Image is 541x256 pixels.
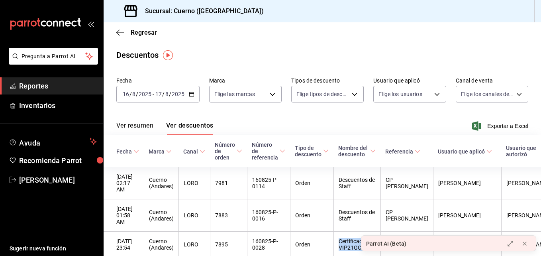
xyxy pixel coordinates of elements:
[252,142,285,161] span: Número de referencia
[162,91,165,97] span: /
[338,145,376,158] span: Nombre del descuento
[104,167,144,199] th: [DATE] 02:17 AM
[214,90,255,98] span: Elige las marcas
[209,78,282,83] label: Marca
[247,199,290,232] th: 160825-P-0016
[6,58,98,66] a: Pregunta a Parrot AI
[183,148,198,155] font: Canal
[129,91,132,97] span: /
[104,199,144,232] th: [DATE] 01:58 AM
[291,78,364,83] label: Tipos de descuento
[171,91,185,97] input: ----
[252,142,278,161] font: Número de referencia
[378,90,422,98] span: Elige los usuarios
[333,199,380,232] th: Descuentos de Staff
[290,167,333,199] th: Orden
[333,167,380,199] th: Descuentos de Staff
[138,91,152,97] input: ----
[116,148,132,155] font: Fecha
[338,145,369,158] font: Nombre del descuento
[19,176,75,184] font: [PERSON_NAME]
[131,29,157,36] span: Regresar
[215,142,235,161] font: Número de orden
[116,122,153,130] font: Ver resumen
[296,90,349,98] span: Elige tipos de descuento
[132,91,136,97] input: --
[385,148,420,155] span: Referencia
[366,240,406,248] div: Parrot AI (Beta)
[380,199,433,232] th: CP [PERSON_NAME]
[144,199,178,232] th: Cuerno (Andares)
[247,167,290,199] th: 160825-P-0114
[19,137,86,146] span: Ayuda
[487,123,528,129] font: Exportar a Excel
[295,145,321,158] font: Tipo de descuento
[210,199,247,232] th: 7883
[149,148,165,155] font: Marca
[433,167,501,199] th: [PERSON_NAME]
[116,78,200,83] label: Fecha
[19,156,82,165] font: Recomienda Parrot
[169,91,171,97] span: /
[149,148,172,155] span: Marca
[461,90,514,98] span: Elige los canales de venta
[380,167,433,199] th: CP [PERSON_NAME]
[19,101,55,110] font: Inventarios
[136,91,138,97] span: /
[456,78,528,83] label: Canal de venta
[165,91,169,97] input: --
[116,122,213,135] div: Pestañas de navegación
[438,148,492,155] span: Usuario que aplicó
[144,167,178,199] th: Cuerno (Andares)
[178,199,210,232] th: LORO
[10,245,66,252] font: Sugerir nueva función
[474,121,528,131] button: Exportar a Excel
[290,199,333,232] th: Orden
[438,148,485,155] font: Usuario que aplicó
[22,52,86,61] span: Pregunta a Parrot AI
[210,167,247,199] th: 7981
[163,50,173,60] img: Marcador de información sobre herramientas
[116,29,157,36] button: Regresar
[166,122,213,135] button: Ver descuentos
[215,142,242,161] span: Número de orden
[116,148,139,155] span: Fecha
[153,91,154,97] span: -
[373,78,446,83] label: Usuario que aplicó
[139,6,264,16] h3: Sucursal: Cuerno ([GEOGRAPHIC_DATA])
[116,49,159,61] div: Descuentos
[433,199,501,232] th: [PERSON_NAME]
[295,145,329,158] span: Tipo de descuento
[19,82,48,90] font: Reportes
[88,21,94,27] button: open_drawer_menu
[385,148,413,155] font: Referencia
[183,148,205,155] span: Canal
[178,167,210,199] th: LORO
[155,91,162,97] input: --
[122,91,129,97] input: --
[9,48,98,65] button: Pregunta a Parrot AI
